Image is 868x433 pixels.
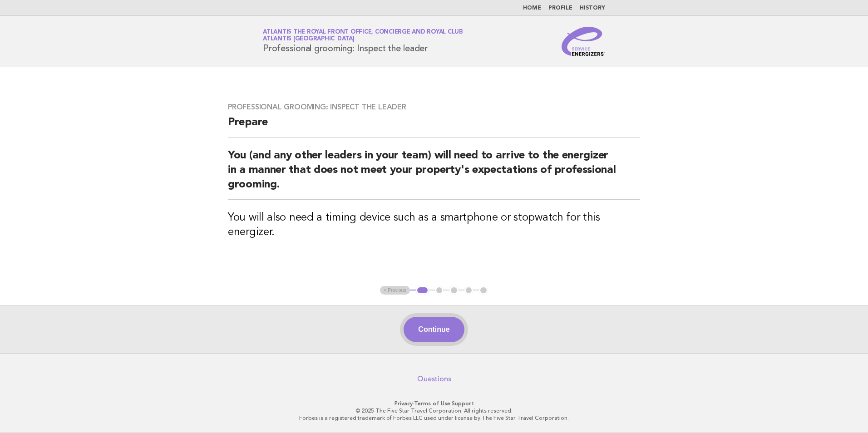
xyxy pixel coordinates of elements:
a: Profile [548,5,572,11]
a: Home [523,5,541,11]
p: © 2025 The Five Star Travel Corporation. All rights reserved. [156,407,712,414]
a: Privacy [395,400,413,407]
h3: You will also need a timing device such as a smartphone or stopwatch for this energizer. [228,211,640,240]
a: Terms of Use [414,400,450,407]
h1: Professional grooming: Inspect the leader [263,30,463,53]
h2: Prepare [228,115,640,138]
span: Atlantis [GEOGRAPHIC_DATA] [263,36,355,42]
img: Service Energizers [562,27,605,56]
a: History [580,5,605,11]
h3: Professional grooming: Inspect the leader [228,103,640,112]
p: Forbes is a registered trademark of Forbes LLC used under license by The Five Star Travel Corpora... [156,414,712,422]
a: Atlantis The Royal Front Office, Concierge and Royal ClubAtlantis [GEOGRAPHIC_DATA] [263,29,463,42]
h2: You (and any other leaders in your team) will need to arrive to the energizer in a manner that do... [228,148,640,200]
a: Questions [417,374,451,384]
p: · · [156,400,712,407]
button: 1 [416,286,429,295]
button: Continue [404,317,464,342]
a: Support [452,400,474,407]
